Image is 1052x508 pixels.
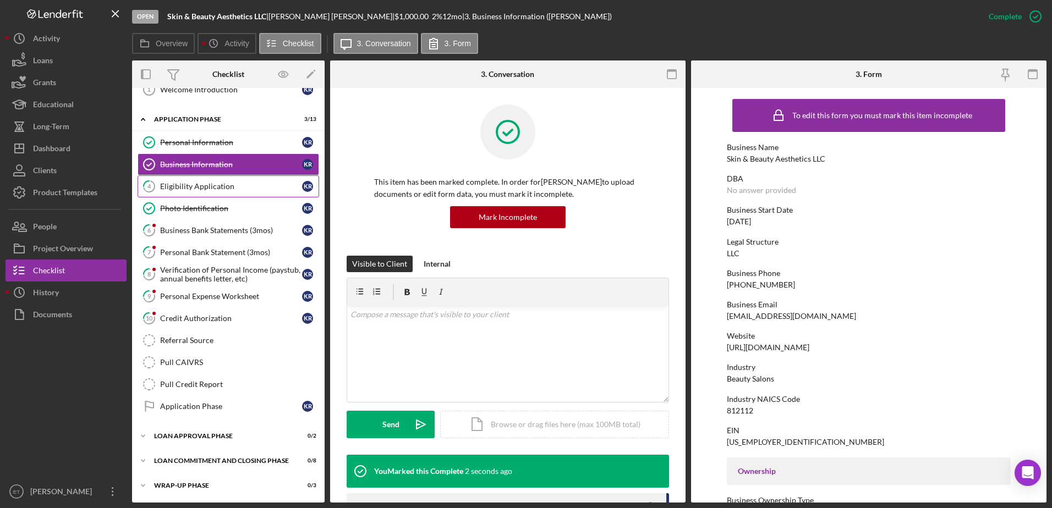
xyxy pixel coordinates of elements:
[33,303,72,328] div: Documents
[28,481,99,505] div: [PERSON_NAME]
[33,259,65,284] div: Checklist
[33,49,53,74] div: Loans
[138,175,319,197] a: 4Eligibility ApplicationKR
[160,248,302,257] div: Personal Bank Statement (3mos)
[6,71,127,93] a: Grants
[6,181,127,203] a: Product Templates
[6,159,127,181] button: Clients
[167,12,266,21] b: Skin & Beauty Aesthetics LLC
[283,39,314,48] label: Checklist
[138,219,319,241] a: 6Business Bank Statements (3mos)KR
[146,314,153,322] tspan: 10
[297,457,316,464] div: 0 / 8
[856,70,882,79] div: 3. Form
[738,467,1000,476] div: Ownership
[160,138,302,147] div: Personal Information
[6,137,127,159] button: Dashboard
[6,115,127,137] a: Long-Term
[727,269,1011,278] div: Business Phone
[154,433,289,439] div: Loan Approval Phase
[33,93,74,118] div: Educational
[6,481,127,503] button: ET[PERSON_NAME]
[259,33,321,54] button: Checklist
[302,401,313,412] div: K R
[147,270,151,278] tspan: 8
[727,238,1011,246] div: Legal Structure
[347,411,435,438] button: Send
[160,226,302,235] div: Business Bank Statements (3mos)
[138,373,319,395] a: Pull Credit Report
[727,395,1011,404] div: Industry NAICS Code
[160,314,302,323] div: Credit Authorization
[6,259,127,281] button: Checklist
[302,181,313,192] div: K R
[727,312,856,321] div: [EMAIL_ADDRESS][DOMAIN_NAME]
[6,303,127,325] button: Documents
[33,71,56,96] div: Grants
[442,12,462,21] div: 12 mo
[138,241,319,263] a: 7Personal Bank Statement (3mos)KR
[1015,460,1041,486] div: Open Intercom Messenger
[727,217,751,226] div: [DATE]
[160,358,319,367] div: Pull CAIVRS
[154,482,289,489] div: Wrap-Up Phase
[33,27,60,52] div: Activity
[6,238,127,259] button: Project Overview
[156,39,188,48] label: Overview
[147,249,151,256] tspan: 7
[727,143,1011,152] div: Business Name
[6,281,127,303] a: History
[6,49,127,71] a: Loans
[6,27,127,49] button: Activity
[147,86,151,93] tspan: 1
[481,70,534,79] div: 3. Conversation
[33,115,69,140] div: Long-Term
[978,5,1046,27] button: Complete
[347,256,413,272] button: Visible to Client
[382,411,399,438] div: Send
[989,5,1022,27] div: Complete
[302,84,313,95] div: K R
[198,33,256,54] button: Activity
[138,153,319,175] a: Business InformationKR
[297,482,316,489] div: 0 / 3
[160,380,319,389] div: Pull Credit Report
[727,174,1011,183] div: DBA
[727,300,1011,309] div: Business Email
[445,39,471,48] label: 3. Form
[154,116,289,123] div: Application Phase
[138,395,319,417] a: Application PhaseKR
[352,256,407,272] div: Visible to Client
[6,216,127,238] a: People
[297,433,316,439] div: 0 / 2
[33,238,93,262] div: Project Overview
[33,181,97,206] div: Product Templates
[269,12,394,21] div: [PERSON_NAME] [PERSON_NAME] |
[132,33,195,54] button: Overview
[6,93,127,115] button: Educational
[138,263,319,285] a: 8Verification of Personal Income (paystub, annual benefits letter, etc)KR
[302,137,313,148] div: K R
[160,160,302,169] div: Business Information
[465,467,512,476] time: 2025-08-15 19:21
[357,39,411,48] label: 3. Conversation
[138,197,319,219] a: Photo IdentificationKR
[727,363,1011,372] div: Industry
[147,183,151,190] tspan: 4
[727,280,795,289] div: [PHONE_NUMBER]
[727,154,825,163] div: Skin & Beauty Aesthetics LLC
[421,33,478,54] button: 3. Form
[160,292,302,301] div: Personal Expense Worksheet
[33,216,57,240] div: People
[302,159,313,170] div: K R
[297,116,316,123] div: 3 / 13
[160,182,302,191] div: Eligibility Application
[727,332,1011,340] div: Website
[138,131,319,153] a: Personal InformationKR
